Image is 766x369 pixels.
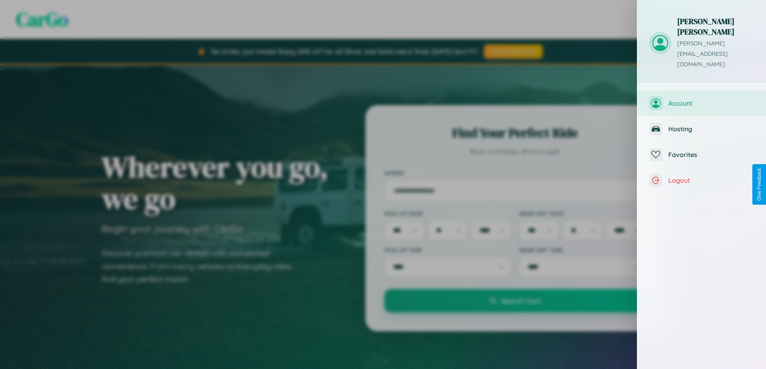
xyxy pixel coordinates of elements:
[668,99,754,107] span: Account
[677,39,754,70] p: [PERSON_NAME][EMAIL_ADDRESS][DOMAIN_NAME]
[637,90,766,116] button: Account
[668,176,754,184] span: Logout
[756,168,762,201] div: Give Feedback
[637,167,766,193] button: Logout
[637,116,766,142] button: Hosting
[637,142,766,167] button: Favorites
[668,151,754,159] span: Favorites
[677,16,754,37] h3: [PERSON_NAME] [PERSON_NAME]
[668,125,754,133] span: Hosting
